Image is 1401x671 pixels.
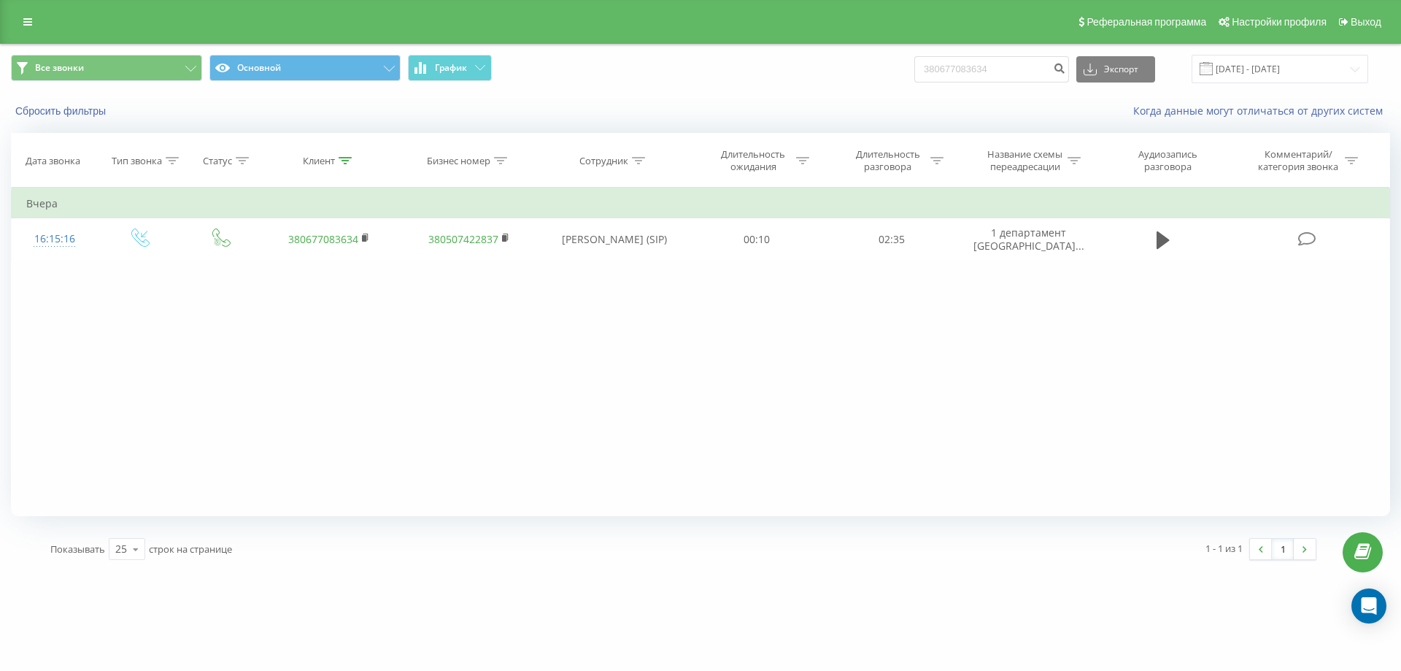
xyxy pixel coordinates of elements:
[1133,104,1390,118] a: Когда данные могут отличаться от других систем
[579,155,628,167] div: Сотрудник
[26,225,83,253] div: 16:15:16
[50,542,105,556] span: Показывать
[1351,588,1386,624] div: Open Intercom Messenger
[714,148,792,173] div: Длительность ожидания
[1076,56,1155,83] button: Экспорт
[149,542,232,556] span: строк на странице
[849,148,927,173] div: Длительность разговора
[303,155,335,167] div: Клиент
[288,232,358,246] a: 380677083634
[35,62,84,74] span: Все звонки
[1232,16,1327,28] span: Настройки профиля
[1351,16,1381,28] span: Выход
[914,56,1069,83] input: Поиск по номеру
[115,542,127,556] div: 25
[11,55,202,81] button: Все звонки
[1087,16,1206,28] span: Реферальная программа
[209,55,401,81] button: Основной
[986,148,1064,173] div: Название схемы переадресации
[203,155,232,167] div: Статус
[973,226,1084,253] span: 1 департамент [GEOGRAPHIC_DATA]...
[1205,541,1243,556] div: 1 - 1 из 1
[408,55,492,81] button: График
[26,155,80,167] div: Дата звонка
[1272,539,1294,559] a: 1
[427,155,490,167] div: Бизнес номер
[824,218,958,261] td: 02:35
[12,189,1390,218] td: Вчера
[435,63,467,73] span: График
[11,104,113,118] button: Сбросить фильтры
[690,218,824,261] td: 00:10
[1121,148,1216,173] div: Аудиозапись разговора
[1256,148,1341,173] div: Комментарий/категория звонка
[428,232,498,246] a: 380507422837
[112,155,162,167] div: Тип звонка
[539,218,690,261] td: [PERSON_NAME] (SIP)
